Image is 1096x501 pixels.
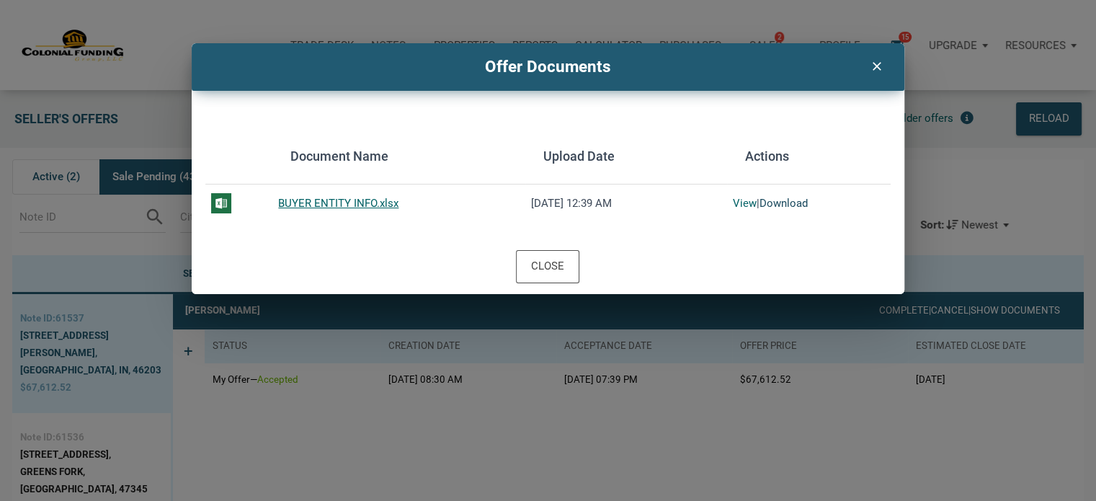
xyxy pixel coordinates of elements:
[759,197,808,210] a: Download
[745,146,789,167] div: Actions
[278,197,398,210] a: BUYER ENTITY INFO.xlsx
[733,197,757,210] a: View
[516,250,579,283] button: Close
[211,193,231,213] img: excel.png
[733,197,885,210] div: |
[531,257,564,277] div: Close
[531,197,722,210] div: [DATE] 12:39 AM
[543,146,614,167] div: Upload Date
[290,146,388,167] div: Document Name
